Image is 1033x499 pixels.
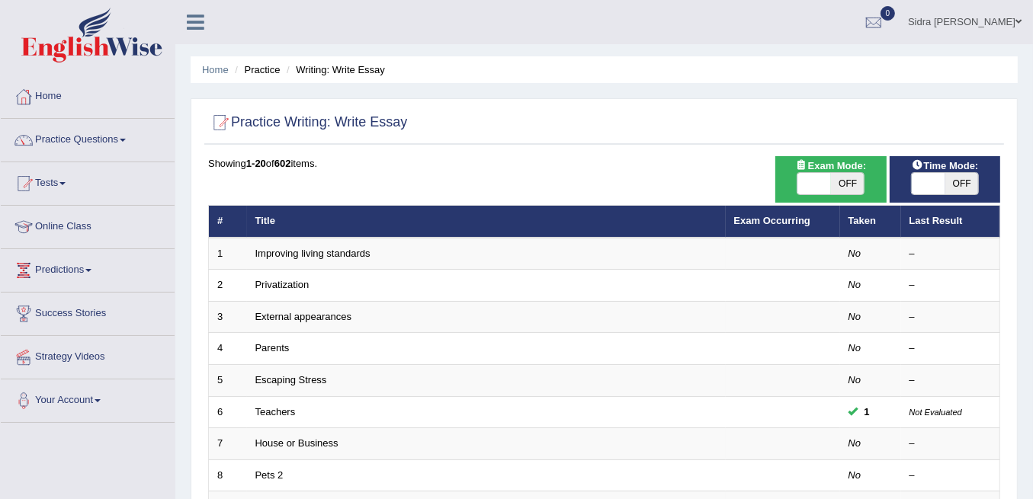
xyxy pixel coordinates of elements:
[209,428,247,460] td: 7
[209,396,247,428] td: 6
[909,469,992,483] div: –
[255,342,290,353] a: Parents
[209,206,247,238] th: #
[283,62,385,77] li: Writing: Write Essay
[1,293,175,331] a: Success Stories
[209,459,247,491] td: 8
[790,158,872,174] span: Exam Mode:
[255,248,371,259] a: Improving living standards
[255,469,284,481] a: Pets 2
[909,437,992,451] div: –
[209,333,247,365] td: 4
[831,173,865,194] span: OFF
[1,249,175,287] a: Predictions
[255,437,338,449] a: House or Business
[849,374,861,385] em: No
[849,279,861,290] em: No
[246,158,266,169] b: 1-20
[209,365,247,397] td: 5
[255,279,310,290] a: Privatization
[909,408,962,417] small: Not Evaluated
[858,404,876,420] span: You can still take this question
[881,6,896,21] span: 0
[1,336,175,374] a: Strategy Videos
[255,311,351,322] a: External appearances
[255,374,327,385] a: Escaping Stress
[1,75,175,114] a: Home
[909,247,992,261] div: –
[909,310,992,325] div: –
[775,156,886,203] div: Show exams occurring in exams
[849,469,861,481] em: No
[909,341,992,356] div: –
[231,62,280,77] li: Practice
[209,270,247,302] td: 2
[247,206,726,238] th: Title
[209,301,247,333] td: 3
[1,379,175,417] a: Your Account
[208,156,1000,171] div: Showing of items.
[849,437,861,449] em: No
[202,64,229,75] a: Home
[849,311,861,322] em: No
[208,111,407,134] h2: Practice Writing: Write Essay
[849,248,861,259] em: No
[945,173,979,194] span: OFF
[274,158,291,169] b: 602
[901,206,1000,238] th: Last Result
[255,406,296,417] a: Teachers
[905,158,984,174] span: Time Mode:
[849,342,861,353] em: No
[1,206,175,244] a: Online Class
[840,206,901,238] th: Taken
[1,162,175,200] a: Tests
[734,215,810,226] a: Exam Occurring
[1,119,175,157] a: Practice Questions
[209,238,247,270] td: 1
[909,278,992,293] div: –
[909,373,992,388] div: –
